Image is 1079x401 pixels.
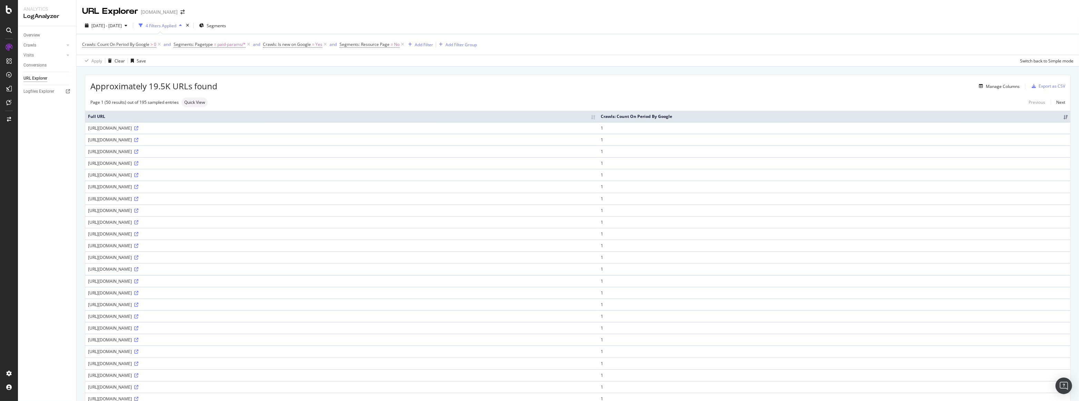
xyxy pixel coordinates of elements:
[207,23,226,29] span: Segments
[1020,58,1073,64] div: Switch back to Simple mode
[253,41,260,47] div: and
[340,41,390,47] span: Segments: Resource Page
[330,41,337,47] div: and
[330,41,337,48] button: and
[88,302,595,308] div: [URL][DOMAIN_NAME]
[184,100,205,104] span: Quick View
[88,361,595,367] div: [URL][DOMAIN_NAME]
[91,23,122,29] span: [DATE] - [DATE]
[82,6,138,17] div: URL Explorer
[312,41,314,47] span: =
[598,181,1070,192] td: 1
[88,325,595,331] div: [URL][DOMAIN_NAME]
[136,20,185,31] button: 4 Filters Applied
[146,23,176,29] div: 4 Filters Applied
[23,32,40,39] div: Overview
[598,369,1070,381] td: 1
[436,40,477,49] button: Add Filter Group
[598,134,1070,146] td: 1
[598,322,1070,334] td: 1
[23,88,71,95] a: Logfiles Explorer
[598,358,1070,369] td: 1
[88,372,595,378] div: [URL][DOMAIN_NAME]
[23,32,71,39] a: Overview
[88,160,595,166] div: [URL][DOMAIN_NAME]
[1039,83,1065,89] div: Export as CSV
[598,216,1070,228] td: 1
[88,172,595,178] div: [URL][DOMAIN_NAME]
[154,40,156,49] span: 0
[23,62,47,69] div: Conversions
[164,41,171,47] div: and
[82,41,149,47] span: Crawls: Count On Period By Google
[82,20,130,31] button: [DATE] - [DATE]
[150,41,153,47] span: >
[88,384,595,390] div: [URL][DOMAIN_NAME]
[141,9,178,16] div: [DOMAIN_NAME]
[82,55,102,66] button: Apply
[1051,97,1065,107] a: Next
[598,299,1070,310] td: 1
[598,381,1070,393] td: 1
[88,184,595,190] div: [URL][DOMAIN_NAME]
[598,287,1070,299] td: 1
[598,334,1070,345] td: 1
[405,40,433,49] button: Add Filter
[88,208,595,213] div: [URL][DOMAIN_NAME]
[598,122,1070,134] td: 1
[1056,378,1072,394] div: Open Intercom Messenger
[90,99,179,105] div: Page 1 (50 results) out of 195 sampled entries
[196,20,229,31] button: Segments
[23,42,36,49] div: Crawls
[598,146,1070,157] td: 1
[91,58,102,64] div: Apply
[598,310,1070,322] td: 1
[164,41,171,48] button: and
[180,10,185,14] div: arrow-right-arrow-left
[88,349,595,354] div: [URL][DOMAIN_NAME]
[1017,55,1073,66] button: Switch back to Simple mode
[598,157,1070,169] td: 1
[23,75,71,82] a: URL Explorer
[23,62,71,69] a: Conversions
[90,80,217,92] span: Approximately 19.5K URLs found
[88,313,595,319] div: [URL][DOMAIN_NAME]
[128,55,146,66] button: Save
[23,52,34,59] div: Visits
[445,42,477,48] div: Add Filter Group
[23,88,54,95] div: Logfiles Explorer
[598,263,1070,275] td: 1
[391,41,393,47] span: =
[88,278,595,284] div: [URL][DOMAIN_NAME]
[88,266,595,272] div: [URL][DOMAIN_NAME]
[23,12,71,20] div: LogAnalyzer
[415,42,433,48] div: Add Filter
[88,137,595,143] div: [URL][DOMAIN_NAME]
[1029,81,1065,92] button: Export as CSV
[182,98,208,107] div: neutral label
[23,52,65,59] a: Visits
[174,41,213,47] span: Segments: Pagetype
[88,219,595,225] div: [URL][DOMAIN_NAME]
[598,275,1070,287] td: 1
[88,337,595,343] div: [URL][DOMAIN_NAME]
[185,22,190,29] div: times
[85,111,598,122] th: Full URL: activate to sort column ascending
[263,41,311,47] span: Crawls: Is new on Google
[88,149,595,154] div: [URL][DOMAIN_NAME]
[115,58,125,64] div: Clear
[23,75,47,82] div: URL Explorer
[23,6,71,12] div: Analytics
[88,290,595,296] div: [URL][DOMAIN_NAME]
[253,41,260,48] button: and
[394,40,400,49] span: No
[986,83,1020,89] div: Manage Columns
[598,240,1070,251] td: 1
[598,193,1070,204] td: 1
[137,58,146,64] div: Save
[598,111,1070,122] th: Crawls: Count On Period By Google: activate to sort column ascending
[598,204,1070,216] td: 1
[598,169,1070,181] td: 1
[105,55,125,66] button: Clear
[88,254,595,260] div: [URL][DOMAIN_NAME]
